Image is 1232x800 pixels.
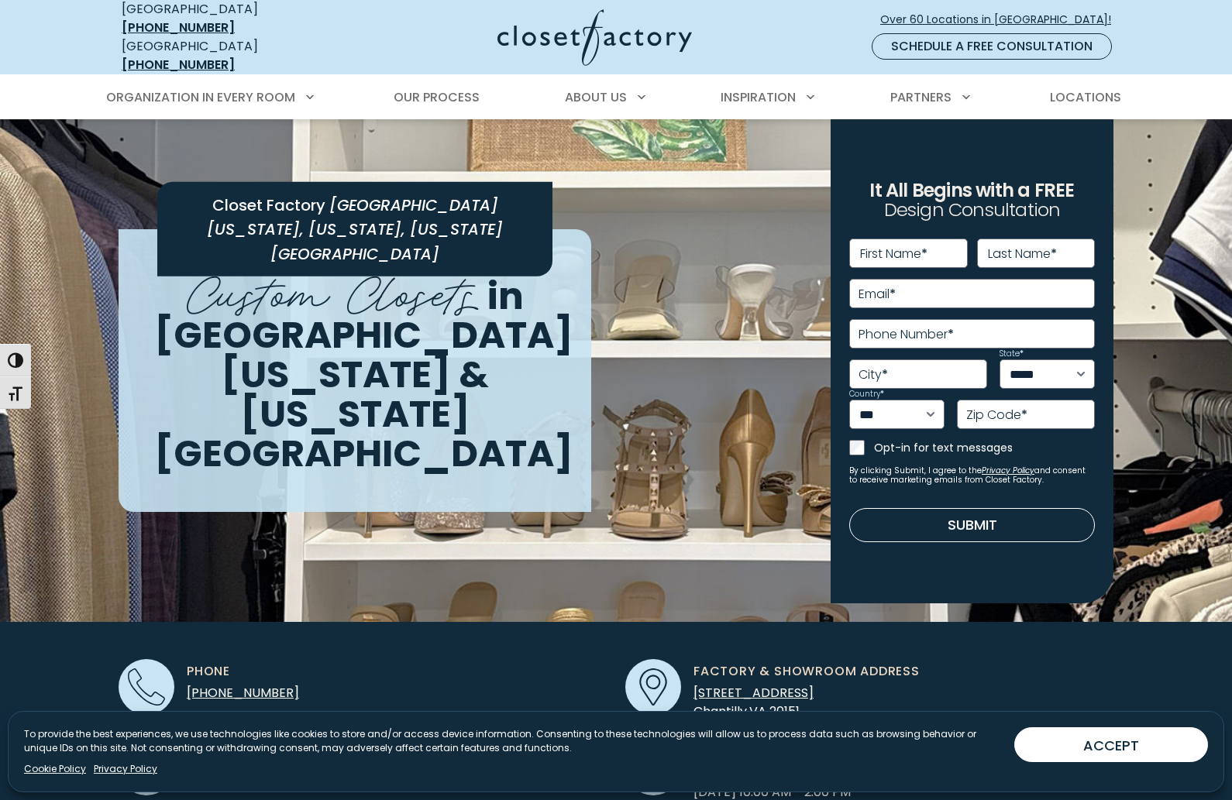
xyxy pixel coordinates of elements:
[565,88,627,106] span: About Us
[749,702,766,720] span: VA
[849,508,1095,542] button: Submit
[95,76,1137,119] nav: Primary Menu
[769,702,800,720] span: 20151
[859,288,896,300] label: Email
[693,684,814,702] span: [STREET_ADDRESS]
[874,440,1095,455] label: Opt-in for text messages
[24,727,1002,755] p: To provide the best experiences, we use technologies like cookies to store and/or access device i...
[966,409,1027,421] label: Zip Code
[869,177,1074,203] span: It All Begins with a FREE
[122,37,346,74] div: [GEOGRAPHIC_DATA]
[982,465,1034,476] a: Privacy Policy
[693,662,920,681] span: Factory & Showroom Address
[24,762,86,776] a: Cookie Policy
[859,369,888,381] label: City
[122,19,235,36] a: [PHONE_NUMBER]
[212,194,325,216] span: Closet Factory
[106,88,295,106] span: Organization in Every Room
[1000,350,1024,358] label: State
[849,466,1095,485] small: By clicking Submit, I agree to the and consent to receive marketing emails from Closet Factory.
[859,328,954,341] label: Phone Number
[187,254,479,324] span: Custom Closets
[721,88,796,106] span: Inspiration
[1050,88,1121,106] span: Locations
[693,684,814,720] a: [STREET_ADDRESS] Chantilly,VA 20151
[394,88,480,106] span: Our Process
[94,762,157,776] a: Privacy Policy
[879,6,1124,33] a: Over 60 Locations in [GEOGRAPHIC_DATA]!
[884,197,1061,223] span: Design Consultation
[122,56,235,74] a: [PHONE_NUMBER]
[187,662,230,681] span: Phone
[207,194,503,265] span: [GEOGRAPHIC_DATA][US_STATE], [US_STATE], [US_STATE][GEOGRAPHIC_DATA]
[1014,727,1208,762] button: ACCEPT
[693,702,747,720] span: Chantilly
[988,248,1057,260] label: Last Name
[860,248,927,260] label: First Name
[849,390,884,398] label: Country
[154,270,573,479] span: in [GEOGRAPHIC_DATA][US_STATE] & [US_STATE][GEOGRAPHIC_DATA]
[890,88,952,106] span: Partners
[872,33,1112,60] a: Schedule a Free Consultation
[880,12,1124,28] span: Over 60 Locations in [GEOGRAPHIC_DATA]!
[187,684,299,702] a: [PHONE_NUMBER]
[497,9,692,66] img: Closet Factory Logo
